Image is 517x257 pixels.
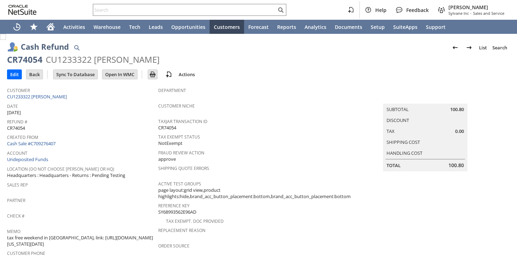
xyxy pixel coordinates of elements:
[166,218,224,224] a: Tax Exempt. Doc Provided
[387,150,422,156] a: Handling Cost
[406,7,429,13] span: Feedback
[158,150,204,156] a: Fraud Review Action
[490,42,510,53] a: Search
[7,119,27,125] a: Refund #
[450,106,464,113] span: 100.80
[93,6,276,14] input: Search
[129,24,140,30] span: Tech
[7,70,21,79] input: Edit
[171,24,205,30] span: Opportunities
[470,11,472,16] span: -
[8,20,25,34] a: Recent Records
[158,103,195,109] a: Customer Niche
[53,70,97,79] input: Sync To Database
[158,118,208,124] a: TaxJar Transaction ID
[7,197,25,203] a: Partner
[393,24,417,30] span: SuiteApps
[167,20,210,34] a: Opportunities
[335,24,362,30] span: Documents
[210,20,244,34] a: Customers
[145,20,167,34] a: Leads
[21,41,69,53] h1: Cash Refund
[7,166,114,172] a: Location (Do Not choose [PERSON_NAME] or HQ)
[7,213,25,219] a: Check #
[387,139,420,145] a: Shipping Cost
[7,172,125,179] span: Headquarters : Headquarters - Returns : Pending Testing
[158,134,200,140] a: Tax Exempt Status
[158,227,205,233] a: Replacement reason
[7,156,48,163] a: Undeposited Funds
[46,23,55,31] svg: Home
[7,228,20,234] a: Memo
[387,117,409,123] a: Discount
[7,234,155,247] span: tax free weekend in [GEOGRAPHIC_DATA], link: [URL][DOMAIN_NAME][US_STATE][DATE]
[244,20,273,34] a: Forecast
[448,11,469,16] span: Sylvane Inc
[158,124,176,131] span: CR74054
[366,20,389,34] a: Setup
[387,162,401,169] a: Total
[7,250,45,256] a: Customer Phone
[13,23,21,31] svg: Recent Records
[158,156,176,163] span: approve
[94,24,121,30] span: Warehouse
[158,243,190,249] a: Order Source
[248,24,269,30] span: Forecast
[30,23,38,31] svg: Shortcuts
[165,70,173,79] img: add-record.svg
[375,7,387,13] span: Help
[158,140,183,147] span: NotExempt
[473,11,504,16] span: Sales and Service
[455,128,464,135] span: 0.00
[7,150,27,156] a: Account
[214,24,240,30] span: Customers
[125,20,145,34] a: Tech
[448,162,464,169] span: 100.80
[422,20,450,34] a: Support
[300,20,331,34] a: Analytics
[426,24,446,30] span: Support
[46,54,160,65] div: CU1233322 [PERSON_NAME]
[72,43,81,52] img: Quick Find
[148,70,157,79] input: Print
[148,70,157,79] img: Print
[371,24,385,30] span: Setup
[383,92,467,104] caption: Summary
[7,140,56,147] a: Cash Sale #C709276407
[273,20,300,34] a: Reports
[305,24,326,30] span: Analytics
[158,187,351,200] span: page layout:grid view,product highlights:hide,brand_acc_button_placement:bottom,brand_acc_button_...
[26,70,43,79] input: Back
[149,24,163,30] span: Leads
[158,209,196,215] span: SY68993562E96AD
[7,109,21,116] span: [DATE]
[448,4,504,11] span: [PERSON_NAME]
[465,43,473,52] img: Next
[158,181,201,187] a: Active Test Groups
[276,6,285,14] svg: Search
[387,128,395,134] a: Tax
[158,87,186,93] a: Department
[59,20,89,34] a: Activities
[8,5,37,15] svg: logo
[102,70,137,79] input: Open In WMC
[7,87,30,93] a: Customer
[387,106,409,112] a: Subtotal
[389,20,422,34] a: SuiteApps
[176,71,198,78] a: Actions
[7,93,69,100] a: CU1233322 [PERSON_NAME]
[7,182,28,188] a: Sales Rep
[63,24,85,30] span: Activities
[89,20,125,34] a: Warehouse
[25,20,42,34] div: Shortcuts
[7,54,43,65] div: CR74054
[158,203,190,209] a: Reference Key
[7,134,38,140] a: Created From
[277,24,296,30] span: Reports
[476,42,490,53] a: List
[451,43,459,52] img: Previous
[331,20,366,34] a: Documents
[158,165,209,171] a: Shipping Quote Errors
[42,20,59,34] a: Home
[7,103,18,109] a: Date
